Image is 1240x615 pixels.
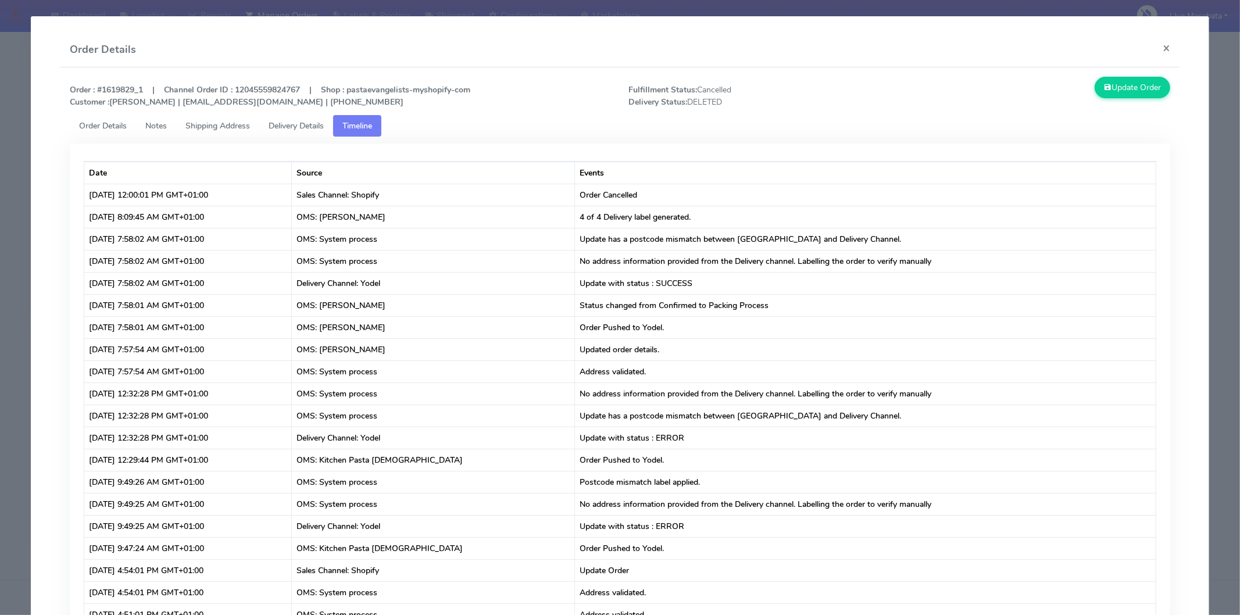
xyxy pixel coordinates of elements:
td: OMS: System process [292,493,575,515]
strong: Delivery Status: [628,96,687,108]
td: Delivery Channel: Yodel [292,272,575,294]
td: OMS: System process [292,405,575,427]
td: Order Pushed to Yodel. [575,449,1156,471]
button: Update Order [1095,77,1170,98]
span: Shipping Address [185,120,250,131]
td: 4 of 4 Delivery label generated. [575,206,1156,228]
td: [DATE] 7:58:02 AM GMT+01:00 [84,272,292,294]
th: Date [84,162,292,184]
td: OMS: Kitchen Pasta [DEMOGRAPHIC_DATA] [292,537,575,559]
h4: Order Details [70,42,136,58]
td: Update Order [575,559,1156,581]
td: Update with status : SUCCESS [575,272,1156,294]
span: Order Details [79,120,127,131]
span: Notes [145,120,167,131]
td: [DATE] 9:49:25 AM GMT+01:00 [84,515,292,537]
td: Sales Channel: Shopify [292,184,575,206]
td: OMS: [PERSON_NAME] [292,294,575,316]
td: OMS: System process [292,382,575,405]
td: Sales Channel: Shopify [292,559,575,581]
ul: Tabs [70,115,1170,137]
td: Address validated. [575,360,1156,382]
td: OMS: System process [292,250,575,272]
td: Order Pushed to Yodel. [575,316,1156,338]
td: [DATE] 7:58:01 AM GMT+01:00 [84,316,292,338]
strong: Fulfillment Status: [628,84,697,95]
td: OMS: System process [292,228,575,250]
strong: Order : #1619829_1 | Channel Order ID : 12045559824767 | Shop : pastaevangelists-myshopify-com [P... [70,84,470,108]
td: [DATE] 7:58:02 AM GMT+01:00 [84,250,292,272]
td: Order Cancelled [575,184,1156,206]
strong: Customer : [70,96,109,108]
td: Order Pushed to Yodel. [575,537,1156,559]
td: [DATE] 9:49:25 AM GMT+01:00 [84,493,292,515]
span: Delivery Details [269,120,324,131]
td: [DATE] 12:29:44 PM GMT+01:00 [84,449,292,471]
td: [DATE] 12:32:28 PM GMT+01:00 [84,405,292,427]
td: OMS: System process [292,581,575,603]
td: Status changed from Confirmed to Packing Process [575,294,1156,316]
td: OMS: [PERSON_NAME] [292,316,575,338]
td: [DATE] 4:54:01 PM GMT+01:00 [84,581,292,603]
td: No address information provided from the Delivery channel. Labelling the order to verify manually [575,250,1156,272]
td: [DATE] 8:09:45 AM GMT+01:00 [84,206,292,228]
td: [DATE] 12:32:28 PM GMT+01:00 [84,427,292,449]
td: No address information provided from the Delivery channel. Labelling the order to verify manually [575,493,1156,515]
td: Update has a postcode mismatch between [GEOGRAPHIC_DATA] and Delivery Channel. [575,405,1156,427]
td: Address validated. [575,581,1156,603]
td: [DATE] 7:57:54 AM GMT+01:00 [84,360,292,382]
td: Delivery Channel: Yodel [292,515,575,537]
th: Events [575,162,1156,184]
td: [DATE] 12:32:28 PM GMT+01:00 [84,382,292,405]
td: [DATE] 9:47:24 AM GMT+01:00 [84,537,292,559]
td: Delivery Channel: Yodel [292,427,575,449]
td: [DATE] 7:58:01 AM GMT+01:00 [84,294,292,316]
td: OMS: Kitchen Pasta [DEMOGRAPHIC_DATA] [292,449,575,471]
td: Update with status : ERROR [575,515,1156,537]
span: Timeline [342,120,372,131]
td: OMS: [PERSON_NAME] [292,338,575,360]
td: OMS: System process [292,360,575,382]
button: Close [1153,33,1180,63]
td: Postcode mismatch label applied. [575,471,1156,493]
td: Updated order details. [575,338,1156,360]
th: Source [292,162,575,184]
td: No address information provided from the Delivery channel. Labelling the order to verify manually [575,382,1156,405]
td: [DATE] 7:57:54 AM GMT+01:00 [84,338,292,360]
td: [DATE] 4:54:01 PM GMT+01:00 [84,559,292,581]
td: OMS: [PERSON_NAME] [292,206,575,228]
td: [DATE] 7:58:02 AM GMT+01:00 [84,228,292,250]
td: [DATE] 9:49:26 AM GMT+01:00 [84,471,292,493]
td: Update with status : ERROR [575,427,1156,449]
td: Update has a postcode mismatch between [GEOGRAPHIC_DATA] and Delivery Channel. [575,228,1156,250]
span: Cancelled DELETED [620,84,899,108]
td: [DATE] 12:00:01 PM GMT+01:00 [84,184,292,206]
td: OMS: System process [292,471,575,493]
